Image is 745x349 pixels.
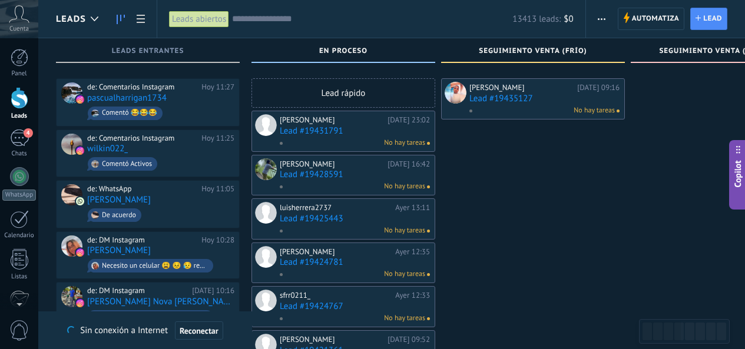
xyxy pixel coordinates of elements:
[319,47,367,55] span: En Proceso
[280,301,430,311] a: Lead #19424767
[87,184,197,194] div: de: WhatsApp
[732,160,744,187] span: Copilot
[76,147,84,155] img: instagram.svg
[690,8,727,30] a: Lead
[76,197,84,205] img: com.amocrm.amocrmwa.svg
[703,8,722,29] span: Lead
[280,257,430,267] a: Lead #19424781
[9,25,29,33] span: Cuenta
[2,150,37,158] div: Chats
[201,82,234,92] div: Hoy 11:27
[102,160,152,168] div: Comentó Activos
[280,214,430,224] a: Lead #19425443
[512,14,561,25] span: 13413 leads:
[251,78,435,108] div: Lead rápido
[180,327,218,335] span: Reconectar
[280,115,385,125] div: [PERSON_NAME]
[427,185,430,188] span: No hay nada asignado
[62,47,234,57] div: Leads Entrantes
[479,47,587,55] span: Seguimiento Venta (Frío)
[61,82,82,104] div: pascualharrigan1734
[102,262,208,270] div: Necesito un celular 😩 😣 😥 regalado El doctor [PERSON_NAME] anuncio uno wp36 Como hago para tener ...
[61,184,82,205] div: Jose Manuel
[87,286,188,295] div: de: DM Instagram
[632,8,680,29] span: Automatiza
[2,112,37,120] div: Leads
[87,195,151,205] a: [PERSON_NAME]
[395,247,430,257] div: Ayer 12:35
[87,144,128,154] a: wilkin022_
[395,203,430,212] div: Ayer 13:11
[87,134,197,143] div: de: Comentarios Instagram
[427,273,430,276] span: No hay nada asignado
[577,83,620,92] div: [DATE] 09:16
[131,8,151,31] a: Lista
[384,138,425,148] span: No hay tareas
[61,286,82,307] div: Gary Alexander Nova Montero
[87,93,167,103] a: pascualharrigan1734
[280,203,392,212] div: luisherrera2737
[102,211,136,220] div: De acuerdo
[388,159,430,169] div: [DATE] 16:42
[87,297,234,307] a: [PERSON_NAME] Nova [PERSON_NAME]
[427,142,430,145] span: No hay nada asignado
[201,184,234,194] div: Hoy 11:05
[56,14,86,25] span: Leads
[61,134,82,155] div: wilkin022_
[280,335,385,344] div: [PERSON_NAME]
[469,83,574,92] div: [PERSON_NAME]
[427,317,430,320] span: No hay nada asignado
[192,286,234,295] div: [DATE] 10:16
[175,321,223,340] button: Reconectar
[564,14,573,25] span: $0
[201,134,234,143] div: Hoy 11:25
[2,190,36,201] div: WhatsApp
[280,291,392,300] div: sfrr0211_
[169,11,229,28] div: Leads abiertos
[280,247,392,257] div: [PERSON_NAME]
[24,128,33,138] span: 4
[111,8,131,31] a: Leads
[388,115,430,125] div: [DATE] 23:02
[574,105,615,116] span: No hay tareas
[112,47,184,55] span: Leads Entrantes
[87,235,197,245] div: de: DM Instagram
[384,269,425,280] span: No hay tareas
[384,181,425,192] span: No hay tareas
[87,245,151,255] a: [PERSON_NAME]
[61,235,82,257] div: Soribel Guzman
[76,299,84,307] img: instagram.svg
[2,70,37,78] div: Panel
[388,335,430,344] div: [DATE] 09:52
[280,159,385,169] div: [PERSON_NAME]
[76,95,84,104] img: instagram.svg
[395,291,430,300] div: Ayer 12:33
[201,235,234,245] div: Hoy 10:28
[2,232,37,240] div: Calendario
[87,82,197,92] div: de: Comentarios Instagram
[280,169,430,180] a: Lead #19428591
[76,248,84,257] img: instagram.svg
[618,8,685,30] a: Automatiza
[102,109,157,117] div: Comentó 😂😂😂
[384,313,425,324] span: No hay tareas
[2,273,37,281] div: Listas
[617,109,620,112] span: No hay nada asignado
[469,94,620,104] a: Lead #19435127
[67,321,223,340] div: Sin conexión a Internet
[593,8,610,30] button: Más
[257,47,429,57] div: En Proceso
[384,225,425,236] span: No hay tareas
[447,47,619,57] div: Seguimiento Venta (Frío)
[280,126,430,136] a: Lead #19431791
[427,230,430,232] span: No hay nada asignado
